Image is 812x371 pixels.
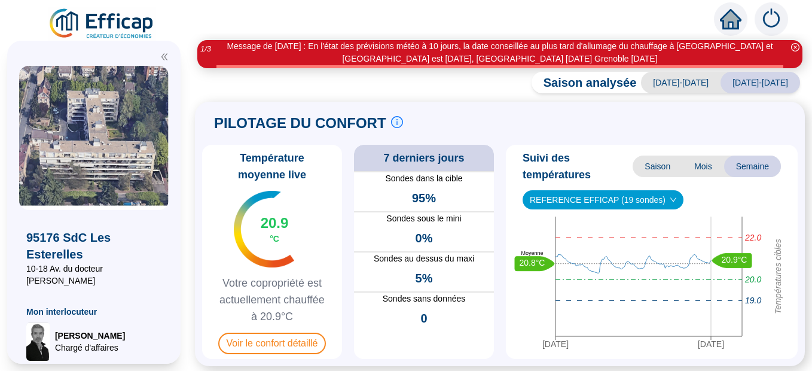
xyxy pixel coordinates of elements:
span: 20.9 [261,214,289,233]
span: Saison analysée [532,74,637,91]
text: 20.8°C [520,258,545,267]
span: Chargé d'affaires [55,342,125,354]
span: 5% [416,270,433,287]
tspan: 19.0 [745,296,761,306]
span: PILOTAGE DU CONFORT [214,114,386,133]
span: double-left [160,53,169,61]
text: Moyenne [521,250,543,256]
span: Sondes au dessus du maxi [354,253,494,265]
img: indicateur températures [234,191,294,267]
img: Chargé d'affaires [26,323,50,361]
text: 20.9°C [722,255,747,264]
span: down [670,196,677,203]
span: Mois [682,156,724,177]
span: °C [270,233,279,245]
span: Sondes dans la cible [354,172,494,185]
span: 95176 SdC Les Esterelles [26,229,161,263]
img: efficap energie logo [48,7,156,41]
span: close-circle [791,43,799,51]
span: REFERENCE EFFICAP (19 sondes) [530,191,676,209]
span: Suivi des températures [523,150,633,183]
span: info-circle [391,116,403,128]
span: 7 derniers jours [383,150,464,166]
span: Sondes sous le mini [354,212,494,225]
span: [DATE]-[DATE] [721,72,800,93]
tspan: 20.0 [744,275,761,284]
span: Votre copropriété est actuellement chauffée à 20.9°C [207,275,337,325]
span: Mon interlocuteur [26,306,161,318]
i: 1 / 3 [200,44,211,53]
span: 95% [412,190,436,206]
span: 10-18 Av. du docteur [PERSON_NAME] [26,263,161,287]
span: [DATE]-[DATE] [641,72,721,93]
tspan: 22.0 [744,233,761,242]
span: 0 [420,310,427,327]
span: [PERSON_NAME] [55,330,125,342]
span: home [720,8,741,30]
span: Température moyenne live [207,150,337,183]
span: Voir le confort détaillé [218,333,326,354]
span: Semaine [724,156,781,177]
tspan: Températures cibles [773,239,783,314]
img: alerts [755,2,788,36]
tspan: [DATE] [698,339,724,349]
span: Saison [633,156,682,177]
span: Sondes sans données [354,293,494,305]
div: Message de [DATE] : En l'état des prévisions météo à 10 jours, la date conseillée au plus tard d'... [216,40,783,65]
span: 0% [416,230,433,247]
tspan: [DATE] [542,339,569,349]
